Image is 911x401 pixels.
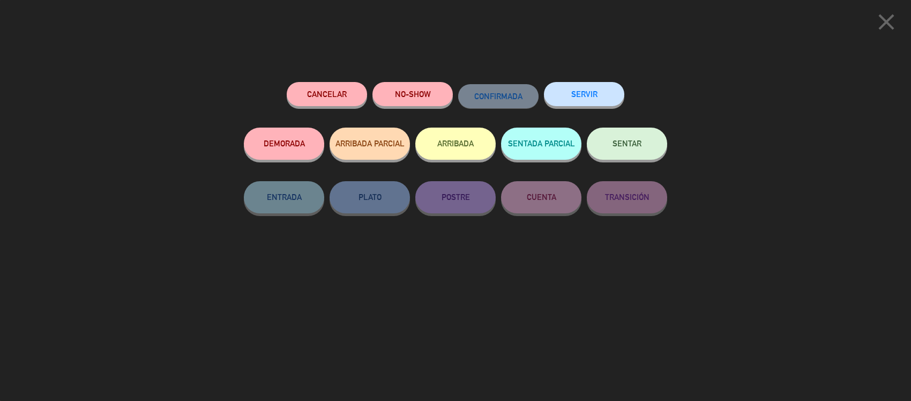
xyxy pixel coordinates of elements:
[335,139,405,148] span: ARRIBADA PARCIAL
[501,181,581,213] button: CUENTA
[244,181,324,213] button: ENTRADA
[244,128,324,160] button: DEMORADA
[870,8,903,40] button: close
[873,9,900,35] i: close
[330,181,410,213] button: PLATO
[587,128,667,160] button: SENTAR
[544,82,624,106] button: SERVIR
[372,82,453,106] button: NO-SHOW
[613,139,641,148] span: SENTAR
[330,128,410,160] button: ARRIBADA PARCIAL
[415,128,496,160] button: ARRIBADA
[287,82,367,106] button: Cancelar
[415,181,496,213] button: POSTRE
[587,181,667,213] button: TRANSICIÓN
[501,128,581,160] button: SENTADA PARCIAL
[474,92,522,101] span: CONFIRMADA
[458,84,539,108] button: CONFIRMADA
